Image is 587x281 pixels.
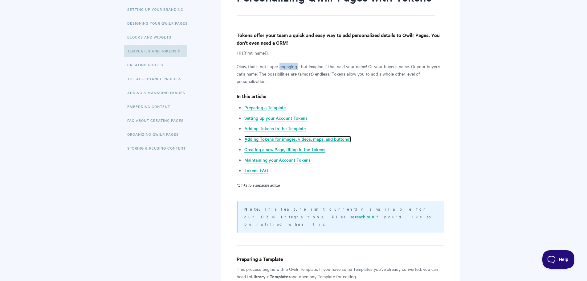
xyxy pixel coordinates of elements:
[127,31,176,43] a: Blocks and Widgets
[244,115,308,122] a: Setting up your Account Tokens
[127,3,188,15] a: Setting up your Branding
[244,157,311,163] a: Maintaining your Account Tokens
[237,63,444,85] p: Okay, that's not super engaging - but imagine if that said your name! Or your buyer's name. Or yo...
[244,167,268,174] a: Tokens FAQ
[124,45,187,57] a: Templates and Tokens
[127,114,188,126] a: FAQ About Creating Pages
[127,59,168,71] a: Creating Quotes
[237,49,444,56] p: Hi {{first_name}}.
[127,17,192,29] a: Designing Your Qwilr Pages
[244,205,436,228] p: This feature isn't currently available for our CRM integrations. Please if you'd like to be notif...
[237,255,444,263] h4: Preparing a Template
[127,86,190,99] a: Adding & Managing Images
[237,182,280,188] em: *Links to a separate article
[244,125,306,132] a: Adding Tokens to the Template
[127,142,190,154] a: Storing & Reusing Content
[542,250,575,269] iframe: Toggle Customer Support
[244,206,264,212] strong: Note:
[244,104,286,111] a: Preparing a Template
[244,146,325,153] a: Creating a new Page, filling in the Tokens
[127,100,175,113] a: Embedding Content
[237,92,444,100] h4: In this article:
[127,72,186,85] a: The Acceptance Process
[237,265,444,280] p: This process begins with a Qwilr Template. If you have some Templates you've already converted, y...
[237,31,444,47] h4: Tokens offer your team a quick and easy way to add personalized details to Qwilr Pages. You don't...
[244,136,351,143] a: Adding Tokens for images, videos, maps, and buttons*
[251,273,291,279] strong: Library > Templates
[355,213,373,220] a: reach out
[127,128,183,140] a: Organizing Qwilr Pages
